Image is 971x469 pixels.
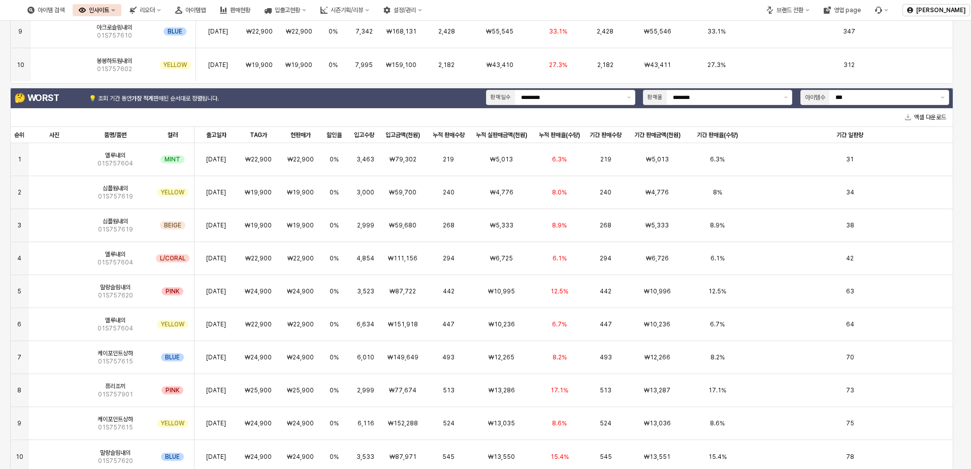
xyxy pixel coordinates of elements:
[245,386,272,394] span: ₩25,900
[105,151,125,159] span: 엘루내의
[644,320,670,328] span: ₩10,236
[389,221,416,229] span: ₩59,680
[600,353,612,361] span: 493
[443,287,455,295] span: 442
[552,320,567,328] span: 6.7%
[355,27,373,36] span: 7,342
[443,254,455,262] span: 294
[97,31,132,40] span: 01S757610
[98,415,133,423] span: 케이포인트상하
[390,453,416,461] span: ₩87,971
[327,131,342,139] span: 할인율
[394,7,416,14] div: 설정/관리
[245,419,272,427] span: ₩24,900
[357,188,374,196] span: 3,000
[387,353,418,361] span: ₩149,649
[161,188,184,196] span: YELLOW
[486,27,513,36] span: ₩55,545
[230,7,250,14] div: 판매현황
[98,192,133,200] span: 01S757619
[18,27,22,36] span: 9
[287,453,314,461] span: ₩24,900
[644,386,670,394] span: ₩13,287
[290,131,311,139] span: 현판매가
[843,27,855,36] span: 347
[488,419,515,427] span: ₩13,035
[389,386,416,394] span: ₩77,674
[21,4,71,16] button: 아이템 검색
[208,27,228,36] span: [DATE]
[89,94,320,103] p: 💡 조회 기간 동안 판매된 순서대로 정렬됩니다.
[549,61,567,69] span: 27.3%
[776,7,803,14] div: 브랜드 전환
[287,221,314,229] span: ₩19,900
[600,188,611,196] span: 240
[104,131,126,139] span: 품명/품번
[916,6,965,14] p: [PERSON_NAME]
[206,254,226,262] span: [DATE]
[644,287,671,295] span: ₩10,996
[245,453,272,461] span: ₩24,900
[165,155,180,163] span: MINT
[600,386,611,394] span: 513
[553,254,567,262] span: 6.1%
[708,386,726,394] span: 17.1%
[433,131,465,139] span: 누적 판매수량
[710,419,725,427] span: 8.6%
[96,23,132,31] span: 아크로슬림내의
[901,111,950,123] button: 엑셀 다운로드
[287,320,314,328] span: ₩22,900
[49,131,59,139] span: 사진
[97,65,132,73] span: 01S757602
[834,7,861,14] div: 영업 page
[245,254,272,262] span: ₩22,900
[123,4,167,16] button: 리오더
[105,316,125,324] span: 엘루내의
[846,419,854,427] span: 75
[185,7,206,14] div: 아이템맵
[105,250,125,258] span: 엘루내의
[100,283,131,291] span: 말랑슬림내의
[388,419,418,427] span: ₩152,288
[846,353,854,361] span: 70
[206,353,226,361] span: [DATE]
[206,320,226,328] span: [DATE]
[697,131,738,139] span: 기간 판매율(수량)
[314,4,375,16] div: 시즌기획/리뷰
[846,254,854,262] span: 42
[846,188,854,196] span: 34
[597,27,613,36] span: 2,428
[98,225,133,233] span: 01S757619
[245,320,272,328] span: ₩22,900
[330,386,339,394] span: 0%
[286,27,312,36] span: ₩22,900
[98,349,133,357] span: 케이포인트상하
[329,61,338,69] span: 0%
[246,61,273,69] span: ₩19,900
[869,4,894,16] div: 버그 제보 및 기능 개선 요청
[644,353,670,361] span: ₩12,266
[487,61,513,69] span: ₩43,410
[551,453,569,461] span: 15.4%
[539,131,580,139] span: 누적 판매율(수량)
[357,320,374,328] span: 6,634
[98,423,133,431] span: 01S757615
[206,221,226,229] span: [DATE]
[98,457,133,465] span: 01S757620
[597,61,613,69] span: 2,182
[600,155,611,163] span: 219
[17,61,24,69] span: 10
[258,4,312,16] button: 입출고현황
[846,386,854,394] span: 73
[377,4,428,16] div: 설정/관리
[388,320,418,328] span: ₩151,918
[443,155,454,163] span: 219
[132,95,142,102] strong: 가장
[713,188,722,196] span: 8%
[846,453,854,461] span: 78
[644,419,671,427] span: ₩13,036
[331,7,363,14] div: 시즌기획/리뷰
[491,93,511,102] div: 판매일수
[644,61,671,69] span: ₩43,411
